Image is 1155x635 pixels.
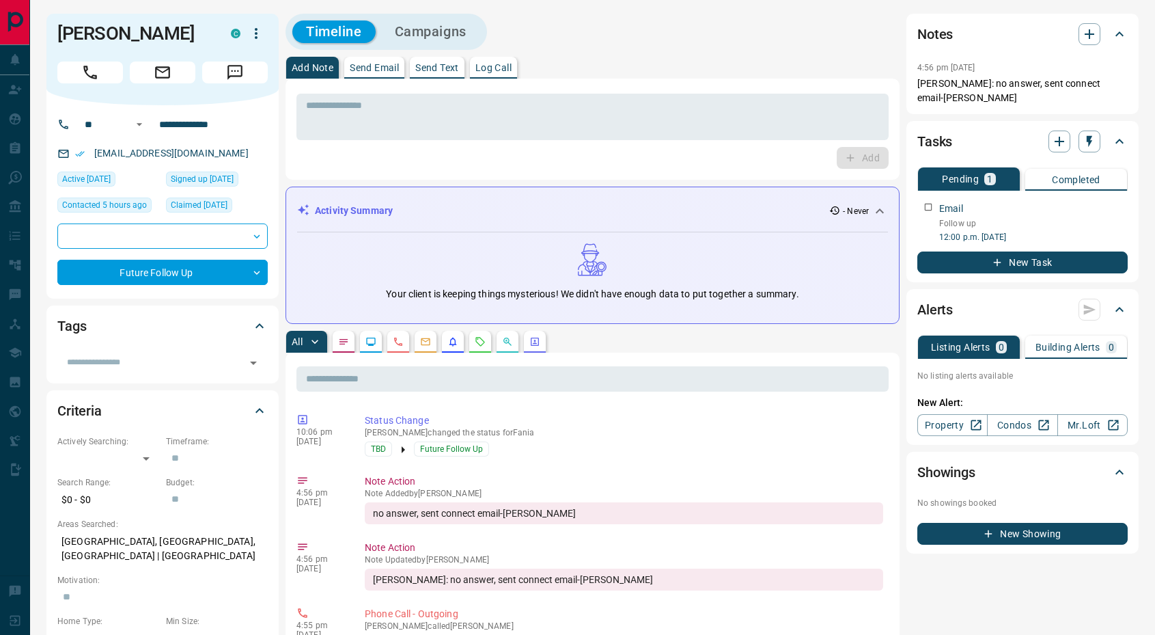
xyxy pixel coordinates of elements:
p: Activity Summary [315,204,393,218]
p: All [292,337,303,347]
h2: Criteria [57,400,102,422]
div: Alerts [917,293,1128,326]
button: Open [131,116,148,133]
p: [PERSON_NAME] called [PERSON_NAME] [365,621,883,631]
a: Condos [987,414,1057,436]
p: Phone Call - Outgoing [365,607,883,621]
p: Building Alerts [1035,342,1100,352]
p: New Alert: [917,396,1128,410]
div: Mon Apr 15 2024 [57,172,159,191]
p: Areas Searched: [57,518,268,530]
svg: Emails [420,336,431,347]
svg: Lead Browsing Activity [365,336,376,347]
a: [EMAIL_ADDRESS][DOMAIN_NAME] [94,148,249,159]
p: Note Added by [PERSON_NAME] [365,489,883,498]
p: Completed [1052,175,1100,185]
p: Send Text [415,63,459,72]
div: no answer, sent connect email-[PERSON_NAME] [365,502,883,524]
button: Open [244,353,263,373]
p: $0 - $0 [57,489,159,511]
h2: Showings [917,461,975,483]
span: TBD [371,442,386,456]
p: [PERSON_NAME]: no answer, sent connect email-[PERSON_NAME] [917,77,1128,105]
p: Follow up [939,217,1128,230]
div: condos.ca [231,29,240,38]
a: Property [917,414,988,436]
svg: Listing Alerts [447,336,458,347]
p: Home Type: [57,615,159,627]
p: Send Email [350,63,399,72]
p: No listing alerts available [917,370,1128,382]
div: Tags [57,310,268,342]
p: - Never [843,205,869,217]
p: No showings booked [917,497,1128,509]
div: Notes [917,18,1128,51]
p: 4:55 pm [296,621,344,630]
p: Log Call [475,63,512,72]
svg: Requests [475,336,486,347]
span: Contacted 5 hours ago [62,198,147,212]
div: Tue Oct 14 2025 [57,198,159,217]
p: Actively Searching: [57,435,159,448]
p: Note Action [365,541,883,555]
svg: Calls [393,336,404,347]
p: [DATE] [296,564,344,573]
div: Tasks [917,125,1128,158]
button: Timeline [292,21,376,43]
svg: Notes [338,336,349,347]
span: Active [DATE] [62,172,111,186]
p: 1 [987,174,992,184]
p: [GEOGRAPHIC_DATA], [GEOGRAPHIC_DATA], [GEOGRAPHIC_DATA] | [GEOGRAPHIC_DATA] [57,530,268,567]
div: Future Follow Up [57,260,268,285]
div: [PERSON_NAME]: no answer, sent connect email-[PERSON_NAME] [365,569,883,591]
p: Note Updated by [PERSON_NAME] [365,555,883,565]
h2: Tags [57,315,86,337]
span: Call [57,62,123,83]
p: Status Change [365,414,883,428]
p: 4:56 pm [296,554,344,564]
button: New Task [917,252,1128,273]
p: 4:56 pm [DATE] [917,63,975,72]
p: Pending [942,174,979,184]
h2: Notes [917,23,953,45]
p: Search Range: [57,476,159,489]
p: Listing Alerts [931,342,990,352]
div: Mon Apr 15 2024 [166,198,268,217]
p: [PERSON_NAME] changed the status for Fania [365,428,883,437]
span: Claimed [DATE] [171,198,227,212]
p: 0 [1109,342,1114,352]
span: Message [202,62,268,83]
p: 0 [999,342,1004,352]
span: Future Follow Up [420,442,483,456]
p: 10:06 pm [296,427,344,437]
p: [DATE] [296,437,344,446]
div: Showings [917,456,1128,489]
p: Budget: [166,476,268,489]
button: Campaigns [381,21,480,43]
svg: Opportunities [502,336,513,347]
p: 12:00 p.m. [DATE] [939,231,1128,243]
a: Mr.Loft [1057,414,1128,436]
h1: [PERSON_NAME] [57,23,210,44]
p: Email [939,202,963,216]
svg: Email Verified [75,149,85,159]
span: Email [130,62,195,83]
p: Motivation: [57,574,268,586]
svg: Agent Actions [529,336,540,347]
p: 4:56 pm [296,488,344,498]
p: Timeframe: [166,435,268,448]
p: Your client is keeping things mysterious! We didn't have enough data to put together a summary. [386,287,798,301]
div: Activity Summary- Never [297,198,888,224]
h2: Tasks [917,131,952,152]
p: Note Action [365,474,883,489]
button: New Showing [917,523,1128,545]
div: Mon Apr 15 2024 [166,172,268,191]
div: Criteria [57,394,268,427]
p: [DATE] [296,498,344,507]
h2: Alerts [917,299,953,321]
p: Add Note [292,63,333,72]
p: Min Size: [166,615,268,627]
span: Signed up [DATE] [171,172,234,186]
